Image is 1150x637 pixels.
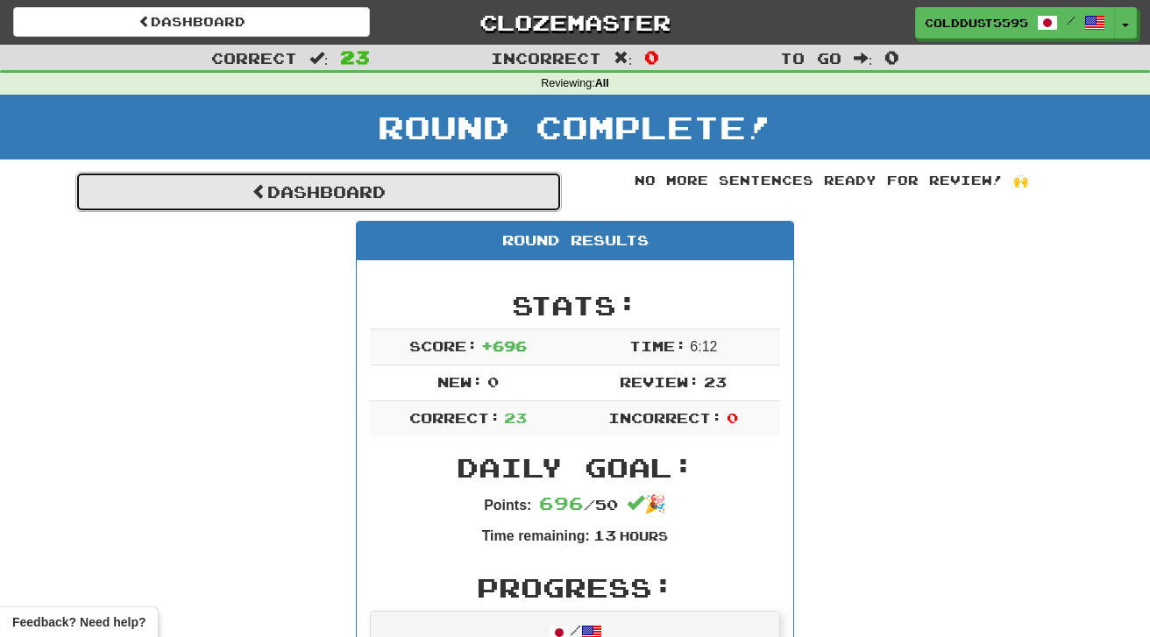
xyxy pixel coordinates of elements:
span: Score: [409,337,478,354]
h2: Progress: [370,573,780,602]
div: No more sentences ready for review! 🙌 [588,172,1075,189]
span: ColdDust5595 [925,15,1028,31]
a: Dashboard [13,7,370,37]
span: + 696 [481,337,527,354]
span: : [854,51,873,66]
a: Dashboard [75,172,562,212]
h2: Stats: [370,291,780,320]
span: Time: [629,337,686,354]
h2: Daily Goal: [370,453,780,482]
h1: Round Complete! [6,110,1144,145]
span: 23 [504,409,527,426]
span: New: [437,373,483,390]
span: Open feedback widget [12,613,146,631]
span: : [309,51,329,66]
div: Round Results [357,222,793,260]
span: 0 [727,409,738,426]
span: / 50 [539,496,618,513]
strong: Points: [484,498,531,513]
span: To go [780,49,841,67]
span: 0 [884,46,899,67]
span: Incorrect: [608,409,722,426]
span: 🎉 [627,494,666,513]
a: Clozemaster [396,7,753,38]
span: Incorrect [491,49,601,67]
span: : [614,51,633,66]
a: ColdDust5595 / [915,7,1115,39]
span: 23 [340,46,370,67]
span: 6 : 12 [690,339,717,354]
span: 696 [539,492,584,513]
small: Hours [620,528,668,543]
span: 0 [644,46,659,67]
span: / [1067,14,1075,26]
span: Review: [620,373,699,390]
span: Correct [211,49,297,67]
span: 0 [487,373,499,390]
span: Correct: [409,409,500,426]
span: 23 [704,373,727,390]
span: 13 [593,527,616,543]
strong: Time remaining: [482,528,590,543]
strong: All [595,77,609,89]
